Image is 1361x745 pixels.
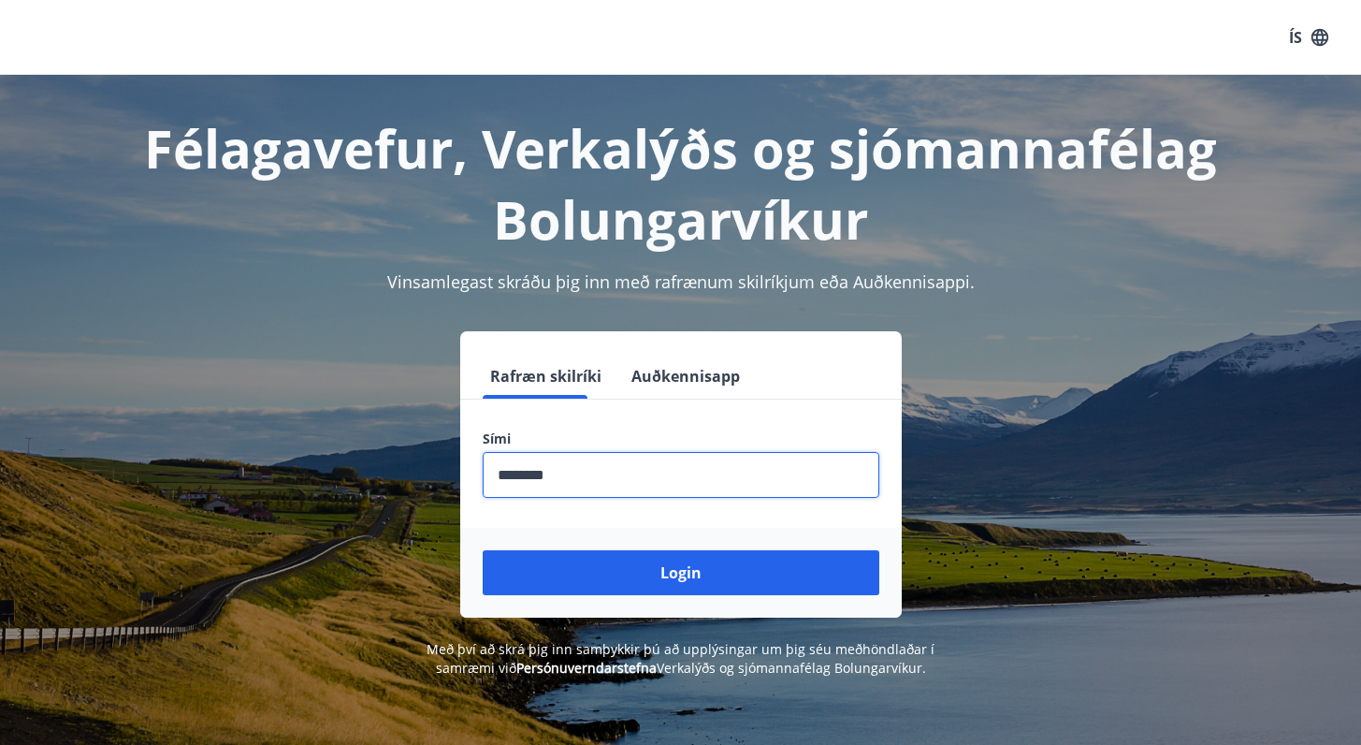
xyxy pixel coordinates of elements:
[516,659,657,677] a: Persónuverndarstefna
[1279,21,1339,54] button: ÍS
[30,112,1332,255] h1: Félagavefur, Verkalýðs og sjómannafélag Bolungarvíkur
[483,354,609,399] button: Rafræn skilríki
[483,550,879,595] button: Login
[387,270,975,293] span: Vinsamlegast skráðu þig inn með rafrænum skilríkjum eða Auðkennisappi.
[427,640,934,677] span: Með því að skrá þig inn samþykkir þú að upplýsingar um þig séu meðhöndlaðar í samræmi við Verkalý...
[624,354,747,399] button: Auðkennisapp
[483,430,879,448] label: Sími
